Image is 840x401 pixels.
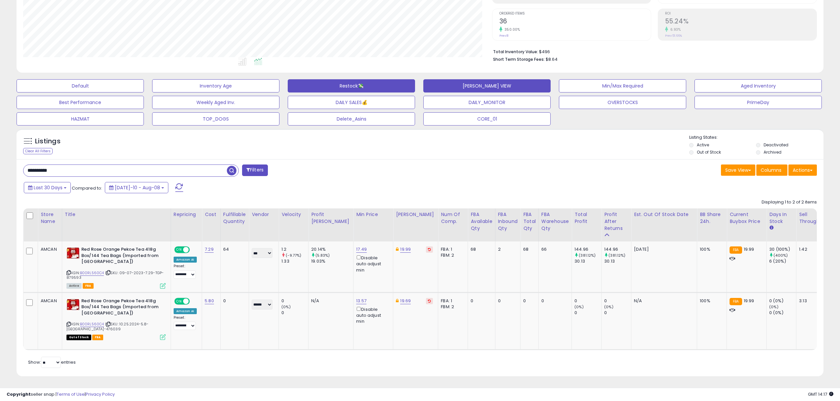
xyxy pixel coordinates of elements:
[189,247,199,253] span: OFF
[788,164,817,176] button: Actions
[288,112,415,126] button: Delete_Asins
[694,79,822,92] button: Aged Inventory
[66,298,166,340] div: ASIN:
[769,211,793,225] div: Days In Stock
[604,258,631,264] div: 30.13
[17,112,144,126] button: HAZMAT
[66,283,82,289] span: All listings currently available for purchase on Amazon
[311,246,353,252] div: 20.14%
[761,167,781,173] span: Columns
[574,304,584,310] small: (0%)
[523,298,533,304] div: 0
[423,79,551,92] button: [PERSON_NAME] VIEW
[205,246,214,253] a: 7.29
[764,142,788,148] label: Deactivated
[152,79,279,92] button: Inventory Age
[799,211,821,225] div: Sell Through
[288,96,415,109] button: DAILY SALES💰
[523,211,536,232] div: FBA Total Qty
[604,298,631,304] div: 0
[66,298,80,311] img: 41eN1Kf11+L._SL40_.jpg
[152,112,279,126] button: TOP_DOGS
[665,18,817,26] h2: 55.24%
[41,211,59,225] div: Store Name
[356,298,366,304] a: 13.57
[249,208,279,241] th: CSV column name: cust_attr_2_Vendor
[152,96,279,109] button: Weekly Aged Inv.
[774,253,788,258] small: (400%)
[7,391,31,397] strong: Copyright
[471,298,490,304] div: 0
[730,246,742,254] small: FBA
[423,96,551,109] button: DAILY_MONITOR
[769,298,796,304] div: 0 (0%)
[281,211,306,218] div: Velocity
[174,264,197,279] div: Preset:
[546,56,558,62] span: $8.64
[65,211,168,218] div: Title
[498,211,518,232] div: FBA inbound Qty
[756,164,787,176] button: Columns
[174,315,197,330] div: Preset:
[769,304,778,310] small: (0%)
[80,321,104,327] a: B00RL560C4
[471,246,490,252] div: 68
[769,258,796,264] div: 6 (20%)
[808,391,833,397] span: 2025-09-8 14:17 GMT
[105,182,168,193] button: [DATE]-10 - Aug-08
[66,335,91,340] span: All listings that are currently out of stock and unavailable for purchase on Amazon
[799,298,819,304] div: 3.13
[223,298,244,304] div: 0
[700,298,722,304] div: 100%
[574,258,601,264] div: 30.13
[66,321,149,331] span: | SKU: 10.25.2024-5.8-[GEOGRAPHIC_DATA]-476039
[730,211,764,225] div: Current Buybox Price
[400,246,411,253] a: 19.99
[493,47,812,55] li: $496
[86,391,115,397] a: Privacy Policy
[34,184,63,191] span: Last 30 Days
[83,283,94,289] span: FBA
[175,247,183,253] span: ON
[493,49,538,55] b: Total Inventory Value:
[694,96,822,109] button: PrimeDay
[41,246,57,252] div: AMCAN
[311,298,348,304] div: N/A
[574,298,601,304] div: 0
[634,298,692,304] p: N/A
[281,258,308,264] div: 1.33
[769,310,796,316] div: 0 (0%)
[7,391,115,398] div: seller snap | |
[721,164,755,176] button: Save View
[174,308,197,314] div: Amazon AI
[23,148,53,154] div: Clear All Filters
[423,112,551,126] button: CORE_01
[499,18,651,26] h2: 36
[356,246,367,253] a: 17.49
[799,246,819,252] div: 1.42
[574,310,601,316] div: 0
[689,134,823,141] p: Listing States:
[223,211,246,225] div: Fulfillable Quantity
[559,79,686,92] button: Min/Max Required
[396,211,435,218] div: [PERSON_NAME]
[700,211,724,225] div: BB Share 24h.
[72,185,102,191] span: Compared to:
[35,137,61,146] h5: Listings
[744,246,754,252] span: 19.99
[400,298,411,304] a: 19.69
[174,257,197,263] div: Amazon AI
[315,253,330,258] small: (5.83%)
[499,34,508,38] small: Prev: 8
[242,164,268,176] button: Filters
[604,304,613,310] small: (0%)
[574,246,601,252] div: 144.96
[17,79,144,92] button: Default
[288,79,415,92] button: Restock💸
[541,211,569,232] div: FBA Warehouse Qty
[665,12,817,16] span: ROI
[498,246,516,252] div: 2
[441,211,465,225] div: Num of Comp.
[762,199,817,205] div: Displaying 1 to 2 of 2 items
[498,298,516,304] div: 0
